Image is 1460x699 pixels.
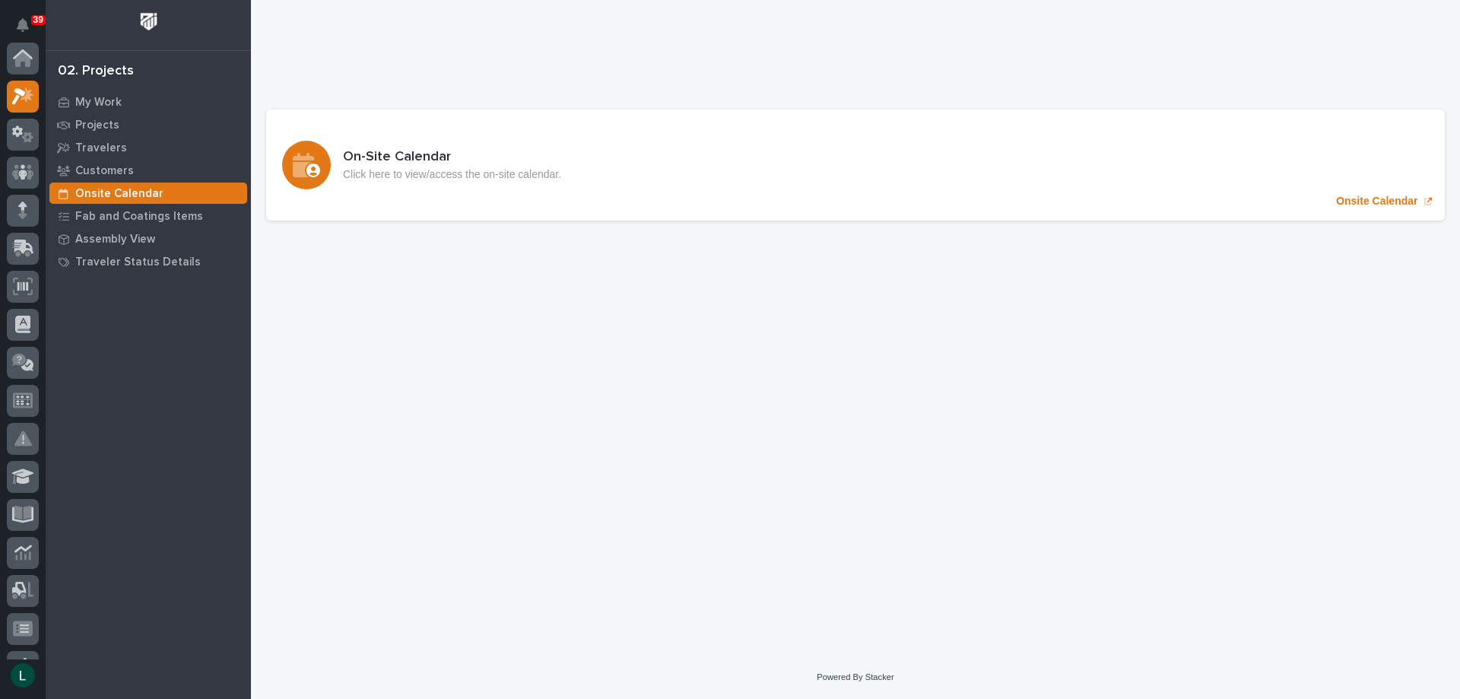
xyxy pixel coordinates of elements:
a: Fab and Coatings Items [46,205,251,227]
p: Travelers [75,141,127,155]
div: Notifications39 [19,18,39,43]
a: Projects [46,113,251,136]
p: Fab and Coatings Items [75,210,203,224]
a: Assembly View [46,227,251,250]
p: Traveler Status Details [75,256,201,269]
img: Workspace Logo [135,8,163,36]
a: Powered By Stacker [817,672,893,682]
p: Assembly View [75,233,155,246]
p: Customers [75,164,134,178]
a: Onsite Calendar [46,182,251,205]
a: Travelers [46,136,251,159]
a: Customers [46,159,251,182]
h3: On-Site Calendar [343,149,561,166]
a: Onsite Calendar [266,110,1445,221]
p: Onsite Calendar [75,187,163,201]
div: 02. Projects [58,63,134,80]
p: Onsite Calendar [1336,195,1417,208]
a: My Work [46,91,251,113]
p: Projects [75,119,119,132]
a: Traveler Status Details [46,250,251,273]
p: 39 [33,14,43,25]
button: users-avatar [7,659,39,691]
p: Click here to view/access the on-site calendar. [343,168,561,181]
button: Notifications [7,9,39,41]
p: My Work [75,96,122,110]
